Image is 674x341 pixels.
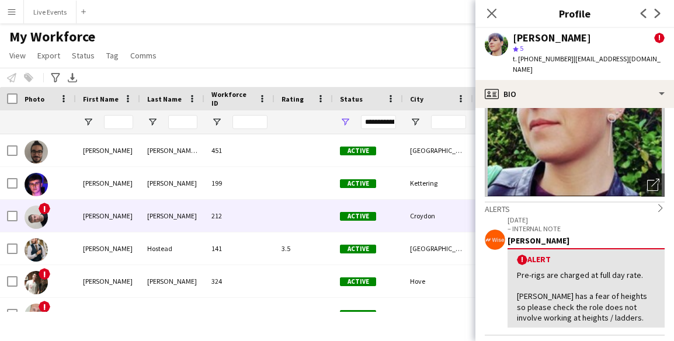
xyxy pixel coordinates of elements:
[76,232,140,265] div: [PERSON_NAME]
[25,304,48,327] img: Joel Stanners
[403,200,473,232] div: Croydon
[25,271,48,294] img: Joe Miller-Marshall
[403,232,473,265] div: [GEOGRAPHIC_DATA]
[25,206,48,229] img: Joe Brooks
[473,298,543,330] div: [DATE]
[475,6,674,21] h3: Profile
[340,95,363,103] span: Status
[340,117,350,127] button: Open Filter Menu
[39,268,50,280] span: !
[9,50,26,61] span: View
[140,265,204,297] div: [PERSON_NAME]
[211,117,222,127] button: Open Filter Menu
[106,50,119,61] span: Tag
[485,201,665,214] div: Alerts
[33,48,65,63] a: Export
[211,90,253,107] span: Workforce ID
[340,277,376,286] span: Active
[403,265,473,297] div: Hove
[76,200,140,232] div: [PERSON_NAME]
[641,173,665,197] div: Open photos pop-in
[39,203,50,214] span: !
[76,167,140,199] div: [PERSON_NAME]
[204,167,275,199] div: 199
[473,232,543,265] div: [DATE]
[520,44,523,53] span: 5
[513,54,574,63] span: t. [PHONE_NUMBER]
[282,95,304,103] span: Rating
[403,298,473,330] div: [GEOGRAPHIC_DATA]
[204,298,275,330] div: 364
[204,265,275,297] div: 324
[72,50,95,61] span: Status
[340,245,376,253] span: Active
[83,95,119,103] span: First Name
[340,147,376,155] span: Active
[76,134,140,166] div: [PERSON_NAME]
[340,212,376,221] span: Active
[475,80,674,108] div: Bio
[147,95,182,103] span: Last Name
[275,232,333,265] div: 3.5
[140,232,204,265] div: Hostead
[76,298,140,330] div: [PERSON_NAME]
[410,117,421,127] button: Open Filter Menu
[48,71,62,85] app-action-btn: Advanced filters
[410,95,423,103] span: City
[25,140,48,163] img: Joao Pedro Dias Melo
[513,54,661,74] span: | [EMAIL_ADDRESS][DOMAIN_NAME]
[140,200,204,232] div: [PERSON_NAME]
[25,95,44,103] span: Photo
[140,167,204,199] div: [PERSON_NAME]
[140,298,204,330] div: Stanners
[431,115,466,129] input: City Filter Input
[340,179,376,188] span: Active
[508,235,665,246] div: [PERSON_NAME]
[517,255,527,265] span: !
[83,117,93,127] button: Open Filter Menu
[65,71,79,85] app-action-btn: Export XLSX
[126,48,161,63] a: Comms
[517,254,655,265] div: Alert
[24,1,77,23] button: Live Events
[204,134,275,166] div: 451
[485,22,665,197] img: Crew avatar or photo
[76,265,140,297] div: [PERSON_NAME]
[517,270,655,323] div: Pre-rigs are charged at full day rate. [PERSON_NAME] has a fear of heights so please check the ro...
[5,48,30,63] a: View
[473,134,543,166] div: [DATE]
[403,134,473,166] div: [GEOGRAPHIC_DATA]
[340,310,376,319] span: Active
[130,50,157,61] span: Comms
[25,238,48,262] img: Joe Hostead
[204,200,275,232] div: 212
[508,215,665,224] p: [DATE]
[102,48,123,63] a: Tag
[67,48,99,63] a: Status
[473,265,543,297] div: [DATE]
[168,115,197,129] input: Last Name Filter Input
[654,33,665,43] span: !
[104,115,133,129] input: First Name Filter Input
[39,301,50,312] span: !
[147,117,158,127] button: Open Filter Menu
[232,115,267,129] input: Workforce ID Filter Input
[473,167,543,199] div: [DATE]
[37,50,60,61] span: Export
[403,167,473,199] div: Kettering
[140,134,204,166] div: [PERSON_NAME] [PERSON_NAME]
[473,200,543,232] div: [DATE]
[508,224,665,233] p: – INTERNAL NOTE
[513,33,591,43] div: [PERSON_NAME]
[9,28,95,46] span: My Workforce
[25,173,48,196] img: Joe Allan
[204,232,275,265] div: 141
